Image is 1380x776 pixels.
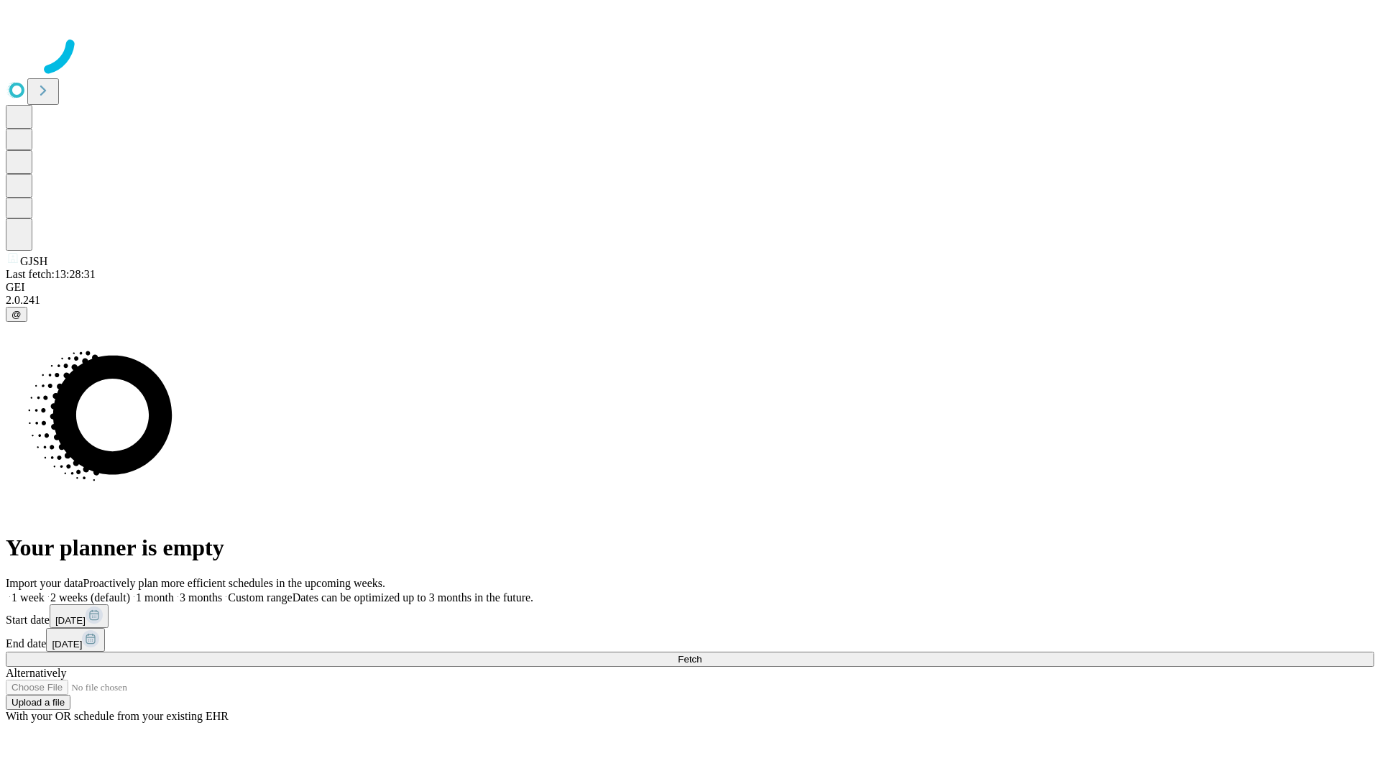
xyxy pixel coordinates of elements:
[6,577,83,589] span: Import your data
[6,604,1374,628] div: Start date
[180,591,222,604] span: 3 months
[6,294,1374,307] div: 2.0.241
[50,591,130,604] span: 2 weeks (default)
[52,639,82,650] span: [DATE]
[46,628,105,652] button: [DATE]
[20,255,47,267] span: GJSH
[6,628,1374,652] div: End date
[6,307,27,322] button: @
[55,615,86,626] span: [DATE]
[293,591,533,604] span: Dates can be optimized up to 3 months in the future.
[6,652,1374,667] button: Fetch
[11,591,45,604] span: 1 week
[83,577,385,589] span: Proactively plan more efficient schedules in the upcoming weeks.
[11,309,22,320] span: @
[6,281,1374,294] div: GEI
[228,591,292,604] span: Custom range
[50,604,109,628] button: [DATE]
[6,268,96,280] span: Last fetch: 13:28:31
[6,667,66,679] span: Alternatively
[136,591,174,604] span: 1 month
[6,535,1374,561] h1: Your planner is empty
[678,654,701,665] span: Fetch
[6,695,70,710] button: Upload a file
[6,710,229,722] span: With your OR schedule from your existing EHR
